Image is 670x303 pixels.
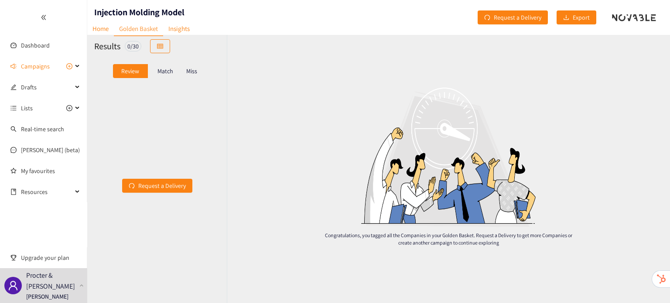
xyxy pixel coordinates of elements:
span: double-left [41,14,47,20]
h1: Injection Molding Model [94,6,185,18]
a: Insights [163,22,195,35]
span: plus-circle [66,105,72,111]
span: plus-circle [66,63,72,69]
p: Miss [186,68,197,75]
button: table [150,39,170,53]
span: table [157,43,163,50]
p: Congratulations, you tagged all the Companies in your Golden Basket. Request a Delivery to get mo... [321,232,576,246]
span: Drafts [21,78,72,96]
button: redoRequest a Delivery [478,10,548,24]
span: Resources [21,183,72,201]
span: Lists [21,99,33,117]
button: redoRequest a Delivery [122,179,192,193]
span: user [8,280,18,291]
a: Dashboard [21,41,50,49]
span: Export [573,13,590,22]
a: Real-time search [21,125,64,133]
a: My favourites [21,162,80,180]
span: Request a Delivery [494,13,541,22]
a: Home [87,22,114,35]
p: Review [121,68,139,75]
iframe: Chat Widget [626,261,670,303]
p: [PERSON_NAME] [26,292,68,301]
span: Campaigns [21,58,50,75]
span: redo [484,14,490,21]
a: Golden Basket [114,22,163,36]
span: trophy [10,255,17,261]
span: unordered-list [10,105,17,111]
span: download [563,14,569,21]
button: downloadExport [557,10,596,24]
a: [PERSON_NAME] (beta) [21,146,80,154]
p: Procter & [PERSON_NAME] [26,270,76,292]
span: sound [10,63,17,69]
span: redo [129,183,135,190]
h2: Results [94,40,120,52]
span: edit [10,84,17,90]
span: Upgrade your plan [21,249,80,266]
span: book [10,189,17,195]
div: 0 / 30 [125,41,141,51]
p: Match [157,68,173,75]
span: Request a Delivery [138,181,186,191]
